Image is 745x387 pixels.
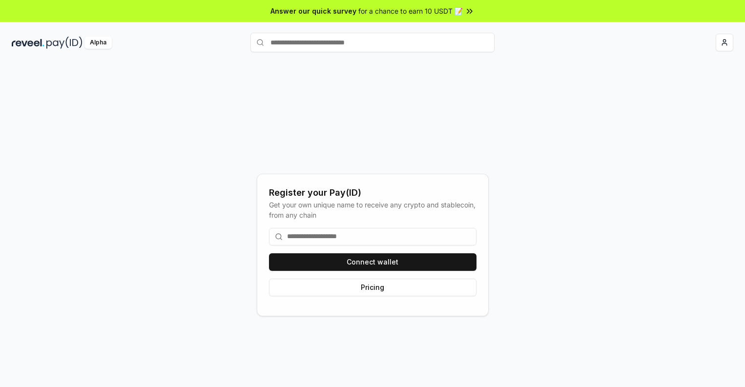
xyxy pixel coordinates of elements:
div: Get your own unique name to receive any crypto and stablecoin, from any chain [269,200,476,220]
div: Alpha [84,37,112,49]
img: pay_id [46,37,83,49]
div: Register your Pay(ID) [269,186,476,200]
img: reveel_dark [12,37,44,49]
span: for a chance to earn 10 USDT 📝 [358,6,463,16]
button: Pricing [269,279,476,296]
button: Connect wallet [269,253,476,271]
span: Answer our quick survey [270,6,356,16]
